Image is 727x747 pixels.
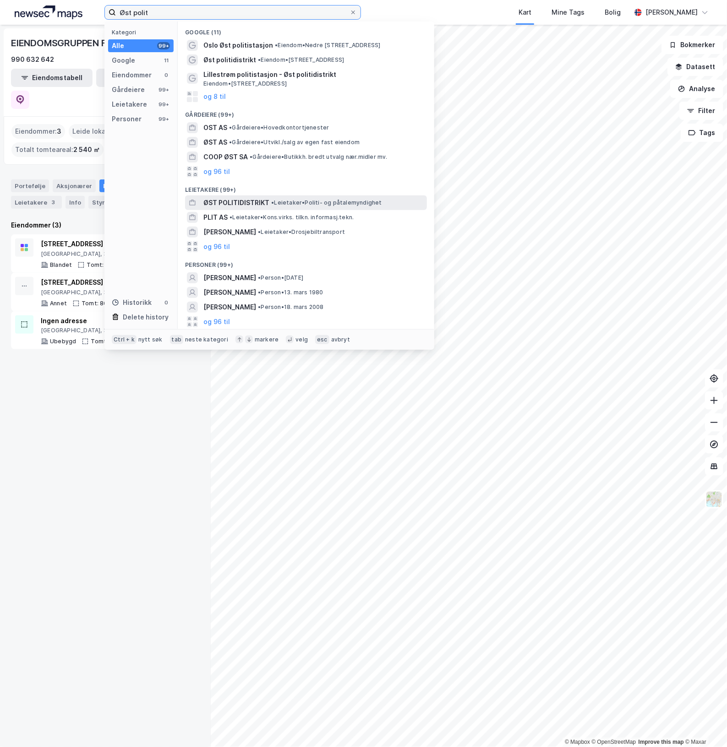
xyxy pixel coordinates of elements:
span: • [275,42,278,49]
div: [STREET_ADDRESS] [41,277,170,288]
button: Tags [681,124,723,142]
div: Tomt: 864 ㎡ [82,300,119,307]
div: Eiendommer (3) [11,220,200,231]
div: Gårdeiere (99+) [178,104,434,120]
div: Eiendommer [112,70,152,81]
div: Leietakere (99+) [178,179,434,195]
div: Info [66,196,85,209]
span: [PERSON_NAME] [203,287,256,298]
span: Leietaker • Kons.virks. tilkn. informasj.tekn. [230,214,354,221]
div: neste kategori [185,336,228,343]
div: Tomt: 144 ㎡ [91,338,127,345]
span: Lillestrøm politistasjon - Øst politidistrikt [203,69,423,80]
div: velg [295,336,308,343]
div: Eiendommer : [11,124,65,139]
button: og 96 til [203,316,230,327]
div: Bolig [605,7,621,18]
span: • [229,139,232,146]
div: Kategori [112,29,174,36]
img: logo.a4113a55bc3d86da70a041830d287a7e.svg [15,5,82,19]
div: Eiendommer [99,179,156,192]
div: Alle [112,40,124,51]
button: og 96 til [203,241,230,252]
button: Eiendomstabell [11,69,93,87]
span: Gårdeiere • Hovedkontortjenester [229,124,329,131]
div: Leide lokasjoner : [69,124,134,139]
span: Eiendom • [STREET_ADDRESS] [203,80,287,87]
span: Øst politidistrikt [203,54,256,65]
span: Gårdeiere • Utvikl./salg av egen fast eiendom [229,139,360,146]
span: Person • 13. mars 1980 [258,289,323,296]
div: Google (11) [178,22,434,38]
span: • [258,289,261,296]
span: • [250,153,252,160]
div: Totalt tomteareal : [11,142,104,157]
div: nytt søk [138,336,163,343]
span: ØST POLITIDISTRIKT [203,197,269,208]
span: Oslo Øst politistasjon [203,40,273,51]
button: Bokmerker [661,36,723,54]
div: avbryt [331,336,350,343]
a: OpenStreetMap [592,739,636,746]
div: Styret [88,196,126,209]
span: • [258,303,261,310]
div: [STREET_ADDRESS] [41,238,179,249]
div: Blandet [50,261,72,269]
span: Gårdeiere • Butikkh. bredt utvalg nær.midler mv. [250,153,387,161]
div: Ingen adresse [41,315,179,326]
input: Søk på adresse, matrikkel, gårdeiere, leietakere eller personer [116,5,350,19]
div: Leietakere [11,196,62,209]
div: 99+ [157,101,170,108]
span: • [258,274,261,281]
div: Ubebygd [50,338,76,345]
div: Ctrl + k [112,335,137,344]
div: Portefølje [11,179,49,192]
span: • [258,228,261,235]
span: Person • 18. mars 2008 [258,303,323,311]
div: tab [170,335,184,344]
span: PLIT AS [203,212,228,223]
button: og 96 til [203,166,230,177]
span: • [230,214,232,221]
span: [PERSON_NAME] [203,227,256,238]
span: Person • [DATE] [258,274,303,281]
div: [GEOGRAPHIC_DATA], 300/30 [41,327,179,334]
div: Delete history [123,312,169,323]
div: Personer (99+) [178,254,434,271]
span: ØST AS [203,137,227,148]
a: Improve this map [639,739,684,746]
div: markere [255,336,279,343]
span: OST AS [203,122,227,133]
div: Personer [112,114,142,124]
span: Leietaker • Politi- og påtalemyndighet [271,199,382,206]
span: [PERSON_NAME] [203,302,256,313]
div: 11 [163,57,170,64]
span: COOP ØST SA [203,152,248,162]
span: Leietaker • Drosjebiltransport [258,228,345,236]
button: Datasett [667,58,723,76]
div: 0 [163,299,170,306]
div: [PERSON_NAME] [645,7,698,18]
button: og 8 til [203,91,226,102]
a: Mapbox [565,739,590,746]
div: Aksjonærer [53,179,96,192]
div: 99+ [157,86,170,93]
div: Kart [519,7,531,18]
span: 3 [57,126,61,137]
div: Annet [50,300,67,307]
div: Leietakere [112,99,147,110]
div: 99+ [157,42,170,49]
div: 990 632 642 [11,54,54,65]
img: Z [705,491,723,508]
div: [GEOGRAPHIC_DATA], 300/265 [41,250,179,258]
button: Filter [679,102,723,120]
div: [GEOGRAPHIC_DATA], 300/268 [41,289,170,296]
div: 99+ [157,115,170,123]
div: Gårdeiere [112,84,145,95]
iframe: Chat Widget [681,703,727,747]
span: 2 540 ㎡ [73,144,100,155]
div: Historikk [112,297,152,308]
div: Google [112,55,135,66]
span: • [271,199,274,206]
